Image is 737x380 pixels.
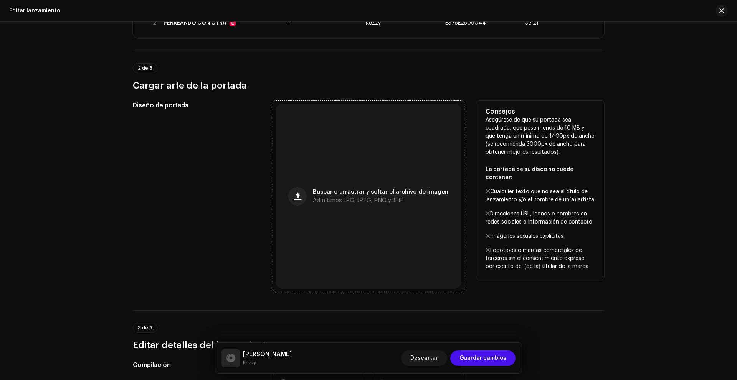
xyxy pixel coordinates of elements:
h5: Diseño de portada [133,101,261,110]
p: Cualquier texto que no sea el título del lanzamiento y/o el nombre de un(a) artista [486,188,595,204]
span: ES75E2509044 [445,20,486,26]
div: PERREANDO CON OTRA [164,20,226,26]
span: — [286,20,291,26]
h5: Coco Mademoiselle [243,350,292,359]
span: Descartar [410,350,438,366]
span: Buscar o arrastrar y soltar el archivo de imagen [313,189,448,195]
p: Imágenes sexuales explícitas [486,232,595,240]
p: Asegúrese de que su portada sea cuadrada, que pese menos de 10 MB y que tenga un mínimo de 1400px... [486,116,595,271]
button: Descartar [401,350,447,366]
h5: Consejos [486,107,595,116]
small: Coco Mademoiselle [243,359,292,367]
p: Direcciones URL, iconos o nombres en redes sociales o información de contacto [486,210,595,226]
span: 03:21 [525,20,539,26]
button: Guardar cambios [450,350,516,366]
span: Admitimos JPG, JPEG, PNG y JFIF [313,198,403,203]
span: 2 de 3 [138,66,152,71]
p: La portada de su disco no puede contener: [486,166,595,182]
span: 3 de 3 [138,326,152,330]
h5: Compilación [133,360,261,370]
h3: Cargar arte de la portada [133,79,604,92]
h3: Editar detalles del lanzamiento [133,339,604,351]
p: Logotipos o marcas comerciales de terceros sin el consentimiento expreso por escrito del (de la) ... [486,247,595,271]
span: Guardar cambios [459,350,506,366]
span: Kezzy [366,20,381,26]
div: E [230,20,236,26]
